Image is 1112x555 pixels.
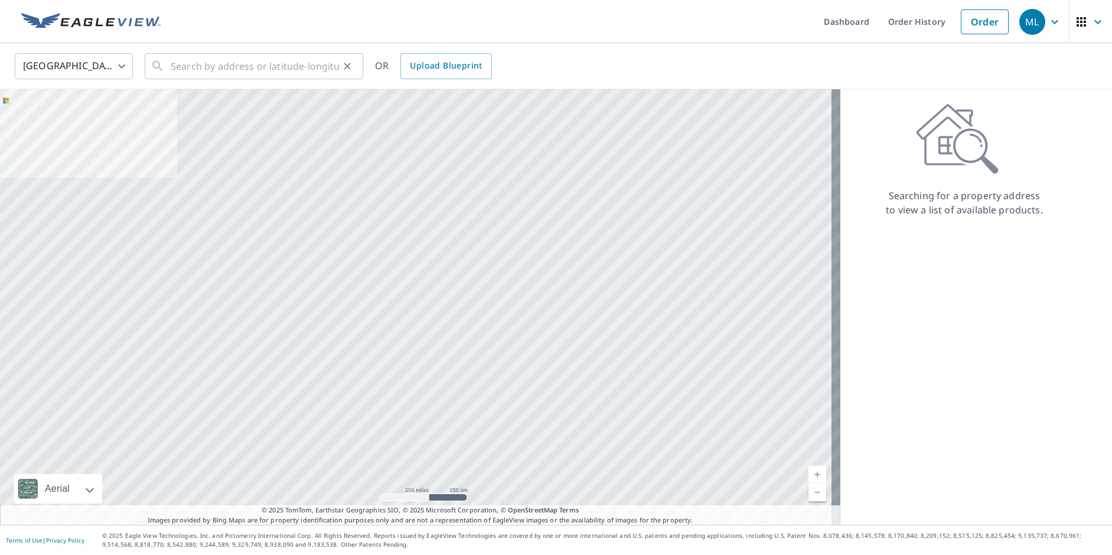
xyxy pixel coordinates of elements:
input: Search by address or latitude-longitude [171,50,339,83]
span: © 2025 TomTom, Earthstar Geographics SIO, © 2025 Microsoft Corporation, © [262,505,579,515]
a: Current Level 5, Zoom Out [808,483,826,501]
a: Current Level 5, Zoom In [808,466,826,483]
div: ML [1019,9,1045,35]
a: Privacy Policy [46,536,84,544]
div: Aerial [41,474,73,504]
p: | [6,537,84,544]
span: Upload Blueprint [410,59,482,73]
div: OR [375,53,492,79]
img: EV Logo [21,13,161,31]
a: Terms of Use [6,536,43,544]
div: [GEOGRAPHIC_DATA] [15,50,133,83]
p: Searching for a property address to view a list of available products. [885,189,1043,217]
a: Upload Blueprint [400,53,491,79]
p: © 2025 Eagle View Technologies, Inc. and Pictometry International Corp. All Rights Reserved. Repo... [102,531,1106,549]
a: Order [961,9,1009,34]
a: Terms [559,505,579,514]
div: Aerial [14,474,102,504]
a: OpenStreetMap [508,505,557,514]
button: Clear [339,58,356,74]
